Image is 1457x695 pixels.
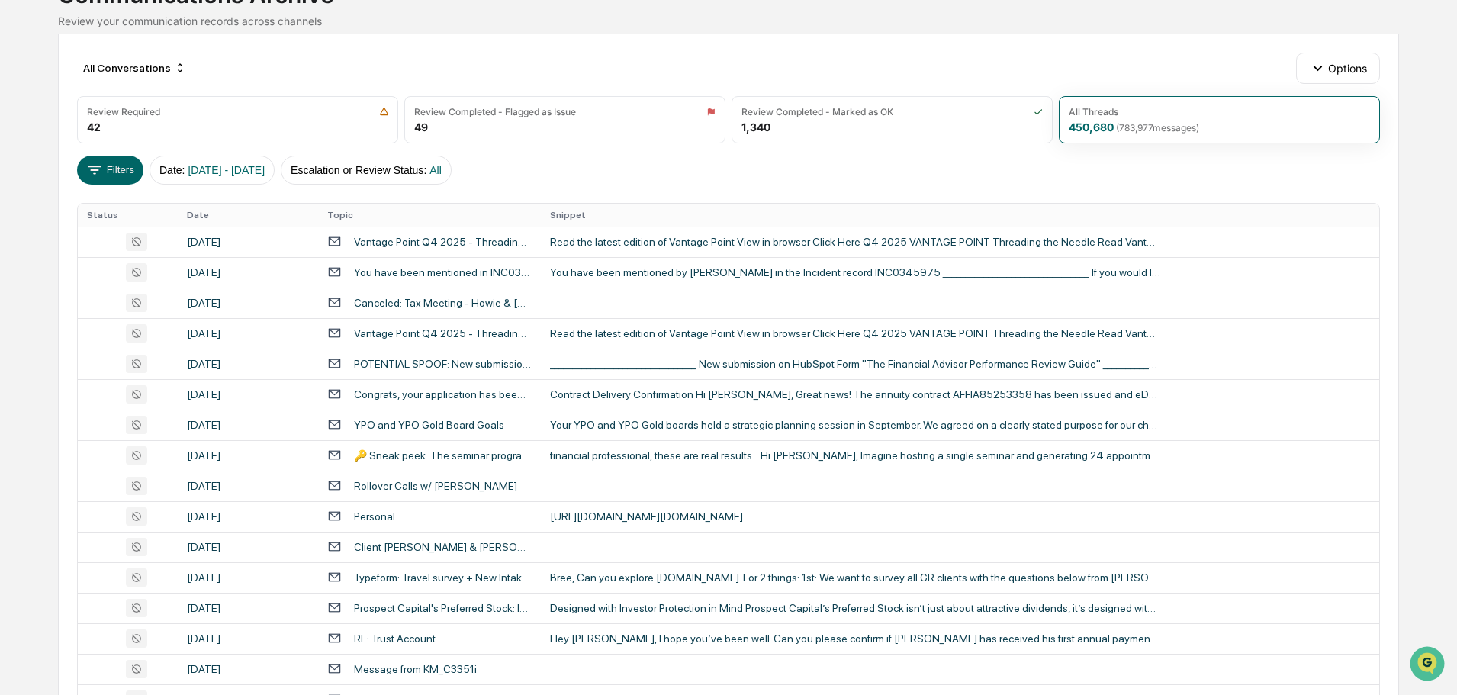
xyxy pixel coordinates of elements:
button: Start new chat [259,121,278,140]
img: icon [1034,107,1043,117]
div: 1,340 [741,121,770,134]
th: Topic [318,204,541,227]
div: 49 [414,121,428,134]
div: You have been mentioned in INC0345975 [354,266,532,278]
div: We're available if you need us! [52,132,193,144]
a: 🖐️Preclearance [9,186,105,214]
div: Typeform: Travel survey + New Intake Prototype [354,571,532,584]
div: 🔑 Sneak peek: The seminar program elite advisors love [354,449,532,462]
div: [DATE] [187,510,309,523]
div: All Conversations [77,56,192,80]
span: Data Lookup [31,221,96,236]
div: [DATE] [187,541,309,553]
div: [DATE] [187,419,309,431]
div: Review Completed - Marked as OK [741,106,893,117]
div: Your YPO and YPO Gold boards held a strategic planning session in September. We agreed on a clear... [550,419,1160,431]
button: Options [1296,53,1379,83]
div: [DATE] [187,602,309,614]
div: financial professional, these are real results... Hi [PERSON_NAME], Imagine hosting a single semi... [550,449,1160,462]
div: Read the latest edition of Vantage Point View in browser Click Here Q4 2025 VANTAGE POINT Threadi... [550,236,1160,248]
div: Contract Delivery Confirmation Hi [PERSON_NAME], Great news! The annuity contract AFFIA85253358 h... [550,388,1160,401]
th: Snippet [541,204,1379,227]
div: Rollover Calls w/ [PERSON_NAME] [354,480,517,492]
img: 1746055101610-c473b297-6a78-478c-a979-82029cc54cd1 [15,117,43,144]
button: Date:[DATE] - [DATE] [150,156,275,185]
div: Bree, Can you explore [DOMAIN_NAME]. For 2 things: 1st: We want to survey all GR clients with the... [550,571,1160,584]
span: Attestations [126,192,189,208]
span: All [429,164,442,176]
div: [DATE] [187,571,309,584]
div: [DATE] [187,388,309,401]
div: Hey [PERSON_NAME], I hope you’ve been well. Can you please confirm if [PERSON_NAME] has received ... [550,632,1160,645]
a: 🔎Data Lookup [9,215,102,243]
div: 🖐️ [15,194,27,206]
div: Read the latest edition of Vantage Point View in browser Click Here Q4 2025 VANTAGE POINT Threadi... [550,327,1160,339]
div: [DATE] [187,663,309,675]
div: 450,680 [1069,121,1199,134]
div: All Threads [1069,106,1118,117]
img: icon [706,107,716,117]
div: Review your communication records across channels [58,14,1398,27]
div: 🔎 [15,223,27,235]
div: RE: Trust Account [354,632,436,645]
span: Pylon [152,259,185,270]
div: 42 [87,121,101,134]
div: [DATE] [187,297,309,309]
th: Status [78,204,177,227]
div: Designed with Investor Protection in Mind Prospect Capital’s Preferred Stock isn’t just about att... [550,602,1160,614]
div: [URL][DOMAIN_NAME][DOMAIN_NAME].. [550,510,1160,523]
div: [DATE] [187,358,309,370]
div: Start new chat [52,117,250,132]
div: Review Required [87,106,160,117]
span: Preclearance [31,192,98,208]
button: Escalation or Review Status:All [281,156,452,185]
div: [DATE] [187,449,309,462]
div: [DATE] [187,236,309,248]
div: [DATE] [187,266,309,278]
div: Congrats, your application has been issued! [354,388,532,401]
div: Personal [354,510,395,523]
div: ________________________________ New submission on HubSpot Form "The Financial Advisor Performanc... [550,358,1160,370]
div: YPO and YPO Gold Board Goals [354,419,504,431]
a: Powered byPylon [108,258,185,270]
img: icon [379,107,389,117]
button: Filters [77,156,143,185]
span: ( 783,977 messages) [1116,122,1199,134]
div: 🗄️ [111,194,123,206]
div: Canceled: Tax Meeting - Howie & [PERSON_NAME] [354,297,532,309]
div: [DATE] [187,327,309,339]
div: Client [PERSON_NAME] & [PERSON_NAME] [354,541,532,553]
div: Vantage Point Q4 2025 - Threading the Needle [354,327,532,339]
div: Vantage Point Q4 2025 - Threading the Needle [354,236,532,248]
div: POTENTIAL SPOOF: New submission on HubSpot Form "The Financial Advisor Performance Review Guide" [354,358,532,370]
iframe: Open customer support [1408,645,1449,686]
div: [DATE] [187,480,309,492]
a: 🗄️Attestations [105,186,195,214]
div: Prospect Capital's Preferred Stock: Income Designed with Protection in Mind! [354,602,532,614]
div: You have been mentioned by [PERSON_NAME] in the Incident record INC0345975 ______________________... [550,266,1160,278]
div: Message from KM_C3351i [354,663,477,675]
div: [DATE] [187,632,309,645]
span: [DATE] - [DATE] [188,164,265,176]
div: Review Completed - Flagged as Issue [414,106,576,117]
p: How can we help? [15,32,278,56]
th: Date [178,204,318,227]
